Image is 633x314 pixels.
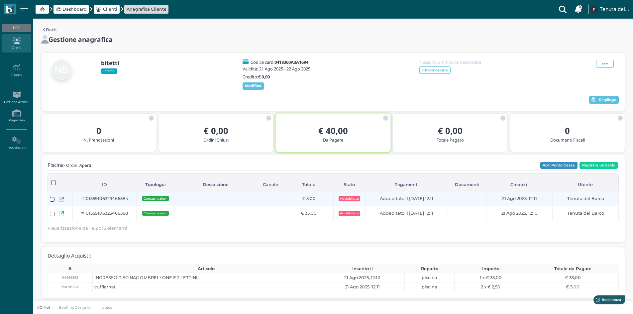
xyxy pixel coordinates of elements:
[580,162,618,169] button: Registra un Saldo
[422,68,448,72] b: + Promozione
[422,274,437,281] span: piscina
[43,27,57,33] a: Back
[567,210,604,216] span: Tenuta del Barco
[103,6,117,12] span: Clienti
[81,195,128,202] span: #101359106323466584
[101,59,119,67] b: bitetti
[527,264,619,273] th: Totale da Pagare
[95,305,117,310] a: Invoice
[62,275,78,280] small: #4698531
[501,210,538,216] span: 21 Ago 2025, 12:10
[257,178,284,191] div: Canale
[6,6,14,13] img: logo
[301,210,317,216] span: € 35,00
[590,6,597,13] img: ...
[61,284,79,289] small: #4698542
[318,125,348,137] b: € 40,00
[56,6,87,12] a: Dashboard
[243,66,312,71] h5: Validità: 21 Ago 2025 - 22 Ago 2025
[600,7,629,12] h4: Tenuta del Barco
[64,162,91,168] small: - Ordini Aperti
[586,293,627,308] iframe: Help widget launcher
[344,274,380,281] span: 21 Ago 2025, 12:10
[101,68,117,74] span: Esterno
[345,284,380,290] span: 21 Ago 2025, 12:11
[94,274,199,281] span: INGRESSO PISCINA(1 OMBRELLONE E 2 LETTINI)
[2,34,31,52] a: Clienti
[54,305,95,310] a: BookingDesigner
[422,284,437,290] span: piscina
[92,264,320,273] th: Articolo
[480,274,502,281] span: 1 x € 35,00
[2,88,31,107] a: Gestione Articoli
[96,6,117,12] a: Clienti
[2,24,31,32] div: POS
[48,264,92,273] th: #
[365,178,448,191] div: Pagamenti
[380,210,433,216] span: Addebitato il [DATE] 12:11
[127,6,166,12] a: Anagrafica Cliente
[419,60,489,64] h5: Nessuna promozione associata
[81,210,128,216] span: #101359106323466568
[589,1,629,17] a: ... Tenuta del Barco
[48,162,91,168] h4: Piscina
[2,107,31,125] a: Magazzino
[438,125,463,137] b: € 0,00
[96,125,101,137] b: 0
[339,196,360,201] span: Addebitato
[540,162,578,169] button: Apri Punto Cassa
[48,224,127,233] span: Visualizzazione da 1 a 2 di 2 elementi
[565,125,570,137] b: 0
[302,195,316,202] span: € 5,00
[47,138,151,142] h5: N. Prenotazioni
[380,195,433,202] span: Addebitato il [DATE] 12:11
[243,74,312,79] h5: Credito:
[567,195,604,202] span: Tenuta del Barco
[245,83,261,88] b: Modifica
[142,211,169,216] span: Consumazioni
[516,138,619,142] h5: Documenti Fiscali
[49,36,113,43] h2: Gestione anagrafica
[405,264,455,273] th: Reparto
[174,178,257,191] div: Descrizione
[320,264,405,273] th: Inserito il
[137,178,174,191] div: Tipologia
[398,138,502,142] h5: Totale Pagato
[251,60,308,64] h5: Codice card:
[553,178,619,191] div: Utente
[37,305,51,310] p: I/O Net
[448,178,486,191] div: Documenti
[52,60,71,80] img: null bitetti
[94,284,116,290] span: cuffia/hat
[565,274,581,281] span: € 35,00
[258,74,270,80] b: € 0,00
[589,96,619,104] button: Riepilogo
[281,138,385,142] h5: Da Pagare
[284,178,333,191] div: Totale
[334,178,366,191] div: Stato
[20,5,44,10] span: Assistenza
[481,284,500,290] span: 2 x € 2,50
[2,61,31,79] a: Report
[599,98,616,102] span: Riepilogo
[164,138,268,142] h5: Ordini Chiusi
[486,178,553,191] div: Creato il
[62,6,87,12] span: Dashboard
[455,264,527,273] th: Importo
[48,253,91,259] h4: Dettaglio Acquisti:
[2,134,31,152] a: Impostazioni
[274,59,308,65] b: 0418360A3A1694
[73,178,137,191] div: ID
[142,196,169,201] span: Consumazioni
[566,284,580,290] span: € 5,00
[339,211,360,216] span: Addebitato
[502,195,537,202] span: 21 Ago 2025, 12:11
[204,125,228,137] b: € 0,00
